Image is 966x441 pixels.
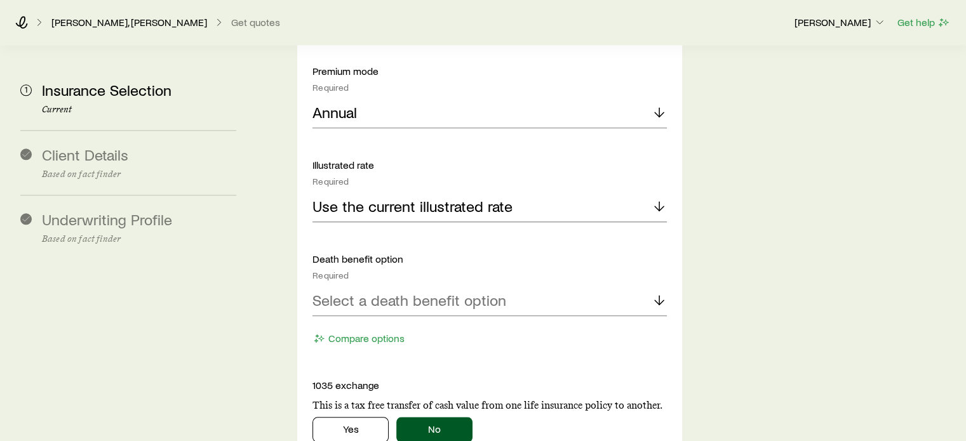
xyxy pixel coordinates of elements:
span: Client Details [42,145,128,164]
p: 1035 exchange [312,379,666,392]
button: Get quotes [231,16,281,29]
p: Based on fact finder [42,169,236,180]
button: Get help [897,15,951,30]
p: Illustrated rate [312,159,666,171]
p: Based on fact finder [42,234,236,244]
button: [PERSON_NAME] [794,15,887,30]
span: 1 [20,84,32,96]
span: Insurance Selection [42,81,171,99]
p: Use the current illustrated rate [312,197,513,215]
div: Required [312,176,666,187]
span: Underwriting Profile [42,210,172,228]
div: Required [312,82,666,93]
p: [PERSON_NAME] [795,16,886,29]
a: [PERSON_NAME], [PERSON_NAME] [51,16,208,29]
div: Required [312,270,666,280]
p: Select a death benefit option [312,291,506,309]
p: This is a tax free transfer of cash value from one life insurance policy to another. [312,399,666,412]
p: Death benefit option [312,253,666,265]
button: Compare options [312,331,405,346]
p: Current [42,105,236,115]
p: Premium mode [312,65,666,77]
p: Annual [312,103,357,121]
